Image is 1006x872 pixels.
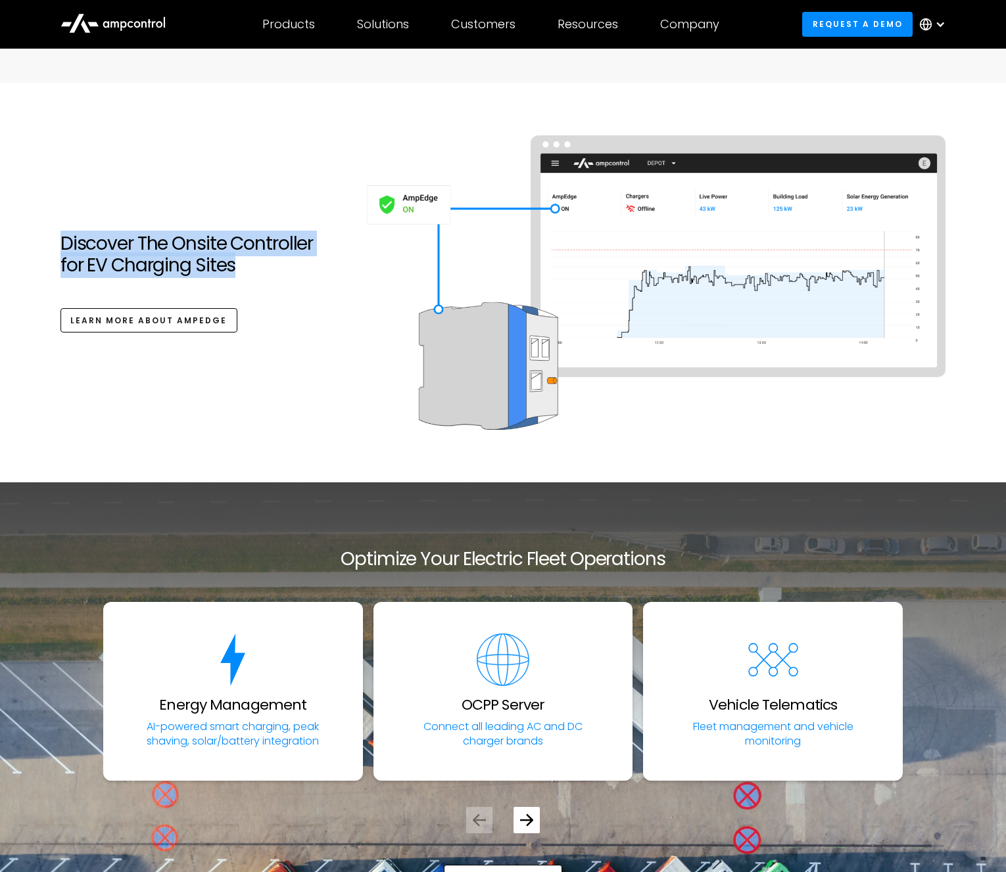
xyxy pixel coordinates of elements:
h3: Energy Management [159,697,306,714]
h3: Vehicle Telematics [709,697,837,714]
a: Vehicle TelematicsFleet management and vehicle monitoring [643,602,903,781]
h2: Discover The Onsite Controller for EV Charging Sites [60,233,338,277]
div: 3 / 5 [643,602,903,781]
div: Resources [558,17,618,32]
a: Request a demo [802,12,913,36]
div: Company [660,17,719,32]
a: energy for ev chargingEnergy ManagementAI-powered smart charging, peak shaving, solar/battery int... [103,602,363,781]
img: software for EV fleets [477,633,529,686]
img: Ampedge controller and dashboard [364,135,946,430]
div: 2 / 5 [373,602,633,781]
h2: Optimize Your Electric Fleet Operations [103,548,903,570]
div: Solutions [357,17,409,32]
div: 1 / 5 [103,602,363,781]
div: Next slide [514,807,540,833]
a: software for EV fleetsOCPP ServerConnect all leading AC and DC charger brands [373,602,633,781]
a: Learn More ABOUT AmpEdge [60,308,237,333]
div: Products [262,17,315,32]
div: Customers [451,17,515,32]
p: AI-powered smart charging, peak shaving, solar/battery integration [132,720,334,749]
p: Connect all leading AC and DC charger brands [402,720,604,749]
img: energy for ev charging [206,633,259,686]
div: Previous slide [466,807,492,833]
h3: OCPP Server [462,697,544,714]
p: Fleet management and vehicle monitoring [672,720,874,749]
